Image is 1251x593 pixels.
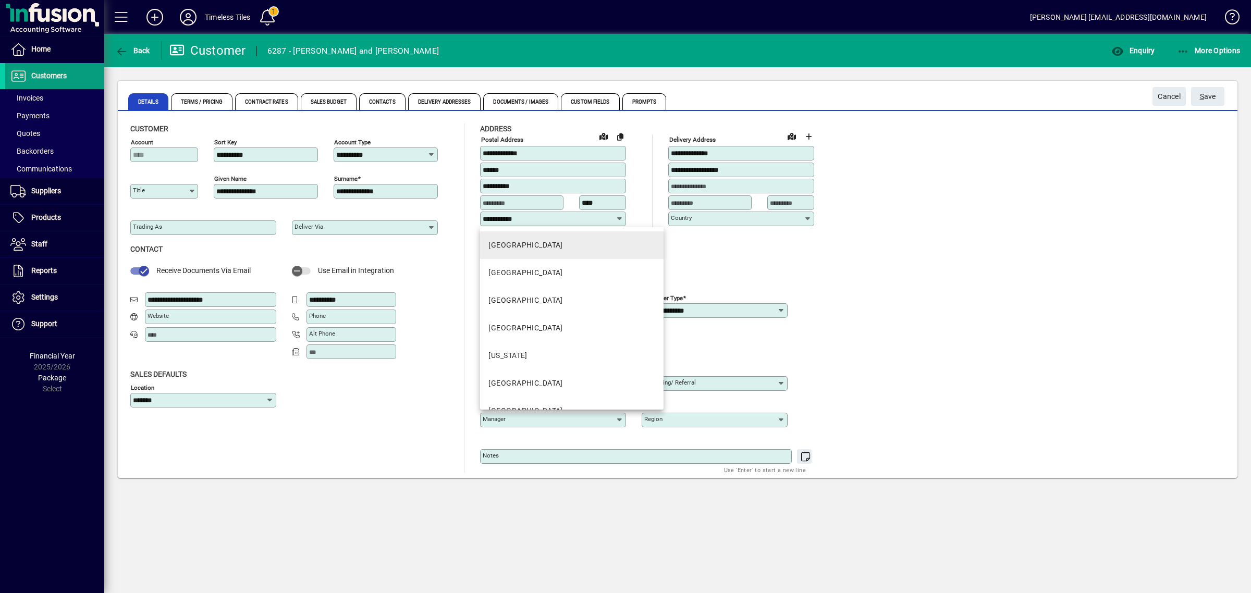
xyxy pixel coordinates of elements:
[1200,88,1216,105] span: ave
[130,245,163,253] span: Contact
[671,214,692,221] mat-label: Country
[1191,87,1224,106] button: Save
[171,93,233,110] span: Terms / Pricing
[334,139,371,146] mat-label: Account Type
[488,323,562,333] div: [GEOGRAPHIC_DATA]
[214,139,237,146] mat-label: Sort key
[488,350,527,361] div: [US_STATE]
[214,175,247,182] mat-label: Given name
[5,205,104,231] a: Products
[561,93,619,110] span: Custom Fields
[31,187,61,195] span: Suppliers
[31,293,58,301] span: Settings
[5,160,104,178] a: Communications
[10,94,43,102] span: Invoices
[295,223,323,230] mat-label: Deliver via
[334,175,358,182] mat-label: Surname
[10,147,54,155] span: Backorders
[488,378,562,389] div: [GEOGRAPHIC_DATA]
[488,295,562,306] div: [GEOGRAPHIC_DATA]
[5,89,104,107] a: Invoices
[480,231,663,259] mat-option: New Zealand
[480,287,663,314] mat-option: Albania
[1200,92,1204,101] span: S
[205,9,250,26] div: Timeless Tiles
[5,125,104,142] a: Quotes
[31,71,67,80] span: Customers
[131,139,153,146] mat-label: Account
[1152,87,1186,106] button: Cancel
[488,240,562,251] div: [GEOGRAPHIC_DATA]
[309,330,335,337] mat-label: Alt Phone
[359,93,406,110] span: Contacts
[5,285,104,311] a: Settings
[38,374,66,382] span: Package
[1174,41,1243,60] button: More Options
[1177,46,1241,55] span: More Options
[483,415,506,423] mat-label: Manager
[1158,88,1181,105] span: Cancel
[483,452,499,459] mat-label: Notes
[301,93,357,110] span: Sales Budget
[800,128,817,145] button: Choose address
[408,93,481,110] span: Delivery Addresses
[480,369,663,397] mat-option: Andorra
[309,312,326,319] mat-label: Phone
[5,178,104,204] a: Suppliers
[131,384,154,391] mat-label: Location
[128,93,168,110] span: Details
[1030,9,1207,26] div: [PERSON_NAME] [EMAIL_ADDRESS][DOMAIN_NAME]
[31,213,61,221] span: Products
[480,397,663,425] mat-option: Angola
[169,42,246,59] div: Customer
[783,128,800,144] a: View on map
[5,231,104,257] a: Staff
[115,46,150,55] span: Back
[488,267,562,278] div: [GEOGRAPHIC_DATA]
[480,342,663,369] mat-option: American Samoa
[488,405,562,416] div: [GEOGRAPHIC_DATA]
[133,223,162,230] mat-label: Trading as
[138,8,171,27] button: Add
[622,93,667,110] span: Prompts
[5,258,104,284] a: Reports
[31,266,57,275] span: Reports
[31,240,47,248] span: Staff
[5,311,104,337] a: Support
[644,379,696,386] mat-label: Marketing/ Referral
[130,370,187,378] span: Sales defaults
[235,93,298,110] span: Contract Rates
[5,142,104,160] a: Backorders
[480,125,511,133] span: Address
[1217,2,1238,36] a: Knowledge Base
[156,266,251,275] span: Receive Documents Via Email
[595,128,612,144] a: View on map
[480,314,663,342] mat-option: Algeria
[1109,41,1157,60] button: Enquiry
[267,43,439,59] div: 6287 - [PERSON_NAME] and [PERSON_NAME]
[30,352,75,360] span: Financial Year
[130,125,168,133] span: Customer
[10,165,72,173] span: Communications
[5,107,104,125] a: Payments
[31,45,51,53] span: Home
[1111,46,1155,55] span: Enquiry
[480,259,663,287] mat-option: Afghanistan
[31,319,57,328] span: Support
[318,266,394,275] span: Use Email in Integration
[104,41,162,60] app-page-header-button: Back
[10,112,50,120] span: Payments
[113,41,153,60] button: Back
[644,415,663,423] mat-label: Region
[483,93,558,110] span: Documents / Images
[10,129,40,138] span: Quotes
[724,464,806,476] mat-hint: Use 'Enter' to start a new line
[171,8,205,27] button: Profile
[612,128,629,145] button: Copy to Delivery address
[148,312,169,319] mat-label: Website
[5,36,104,63] a: Home
[133,187,145,194] mat-label: Title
